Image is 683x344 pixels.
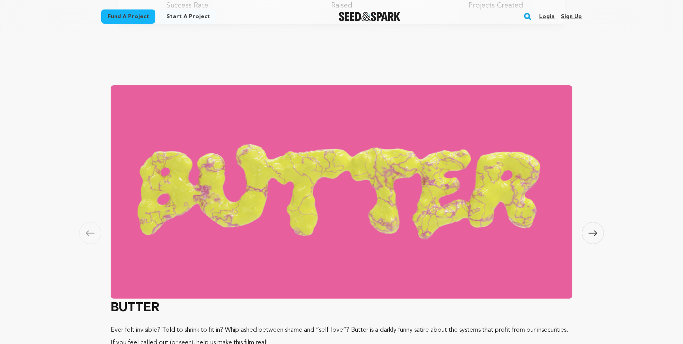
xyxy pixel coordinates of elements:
[111,299,572,318] h3: BUTTER
[101,9,155,24] a: Fund a project
[111,85,572,299] img: BUTTER
[160,9,216,24] a: Start a project
[561,10,582,23] a: Sign up
[339,12,401,21] a: Seed&Spark Homepage
[539,10,555,23] a: Login
[339,12,401,21] img: Seed&Spark Logo Dark Mode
